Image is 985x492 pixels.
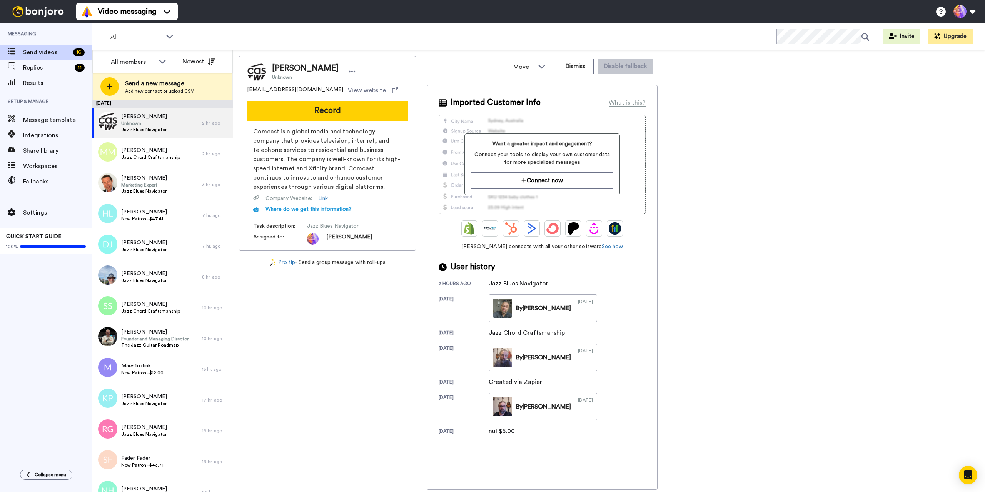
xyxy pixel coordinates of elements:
button: Connect now [471,172,613,189]
div: 8 hr. ago [202,274,229,280]
img: vm-color.svg [81,5,93,18]
img: sf.png [98,450,117,469]
div: 2 hr. ago [202,120,229,126]
img: kp.png [98,389,117,408]
div: 2 hours ago [439,280,489,288]
img: ss.png [98,296,117,315]
button: Collapse menu [20,470,72,480]
span: Where do we get this information? [265,207,352,212]
span: The Jazz Guitar Roadmap [121,342,189,348]
span: Comcast is a global media and technology company that provides television, internet, and telephon... [253,127,402,192]
div: [DATE] [578,397,593,416]
div: Jazz Blues Navigator [489,279,548,288]
span: Send a new message [125,79,194,88]
span: Workspaces [23,162,92,171]
div: 10 hr. ago [202,335,229,342]
span: Unknown [121,120,167,127]
div: [DATE] [439,379,489,387]
span: Move [513,62,534,72]
button: Dismiss [557,59,594,74]
span: Add new contact or upload CSV [125,88,194,94]
span: [PERSON_NAME] [121,328,189,336]
span: [PERSON_NAME] [121,208,167,216]
img: hl.png [98,204,117,223]
img: 0d3f5555-0233-4518-9933-da6f6262ee82.jpg [98,173,117,192]
span: Jazz Blues Navigator [121,277,167,284]
img: Shopify [463,222,476,235]
img: magic-wand.svg [270,259,277,267]
a: By[PERSON_NAME][DATE] [489,393,597,420]
div: 10 hr. ago [202,305,229,311]
img: e87f245e-b6d3-487f-a789-312d515120b2.jpeg [98,265,117,285]
img: dj.png [98,235,117,254]
span: [PERSON_NAME] [121,300,180,308]
span: Collapse menu [35,472,66,478]
img: Hubspot [505,222,517,235]
img: ConvertKit [546,222,559,235]
div: 3 hr. ago [202,182,229,188]
div: All members [111,57,155,67]
span: [EMAIL_ADDRESS][DOMAIN_NAME] [247,86,343,95]
span: [PERSON_NAME] [272,63,339,74]
span: [PERSON_NAME] [121,393,167,400]
span: All [110,32,162,42]
div: [DATE] [578,299,593,318]
span: [PERSON_NAME] [121,113,167,120]
span: [PERSON_NAME] [121,147,180,154]
div: [DATE] [578,348,593,367]
span: Fallbacks [23,177,92,186]
img: ActiveCampaign [526,222,538,235]
img: GoHighLevel [609,222,621,235]
span: Task description : [253,222,307,230]
span: Want a greater impact and engagement? [471,140,613,148]
span: [PERSON_NAME] [121,424,167,431]
span: Jazz Blues Navigator [121,400,167,407]
img: 19428a31-86d4-4ab8-881c-febeca61c1d3.jpg [98,327,117,346]
span: Fader Fader [121,454,164,462]
div: 11 [75,64,85,72]
span: Jazz Blues Navigator [121,431,167,437]
div: [DATE] [439,330,489,337]
button: Record [247,101,408,121]
div: Created via Zapier [489,377,542,387]
img: bj-logo-header-white.svg [9,6,67,17]
img: 7fff8c62-60aa-4a5c-b646-5206e583c7d2_0000.jpg [493,348,512,367]
span: Company Website : [265,195,312,202]
div: [DATE] [92,100,233,108]
span: Jazz Blues Navigator [121,247,167,253]
img: Patreon [567,222,579,235]
div: [DATE] [439,394,489,420]
div: 16 [73,48,85,56]
div: 7 hr. ago [202,243,229,249]
a: By[PERSON_NAME][DATE] [489,294,597,322]
span: New Patron - $43.71 [121,462,164,468]
button: Invite [883,29,920,44]
span: New Patron - $12.00 [121,370,164,376]
span: Results [23,78,92,88]
span: Connect your tools to display your own customer data for more specialized messages [471,151,613,166]
div: null$5.00 [489,427,527,436]
img: Image of Michael Rich [247,62,266,81]
span: Marketing Expert [121,182,167,188]
div: 2 hr. ago [202,151,229,157]
img: Ontraport [484,222,496,235]
img: photo.jpg [307,233,319,245]
a: See how [602,244,623,249]
span: Jazz Blues Navigator [121,188,167,194]
button: Upgrade [928,29,973,44]
span: Video messaging [98,6,156,17]
span: Message template [23,115,92,125]
span: User history [451,261,495,273]
div: By [PERSON_NAME] [516,402,571,411]
span: [PERSON_NAME] [121,239,167,247]
div: 19 hr. ago [202,428,229,434]
a: View website [348,86,398,95]
span: [PERSON_NAME] [121,270,167,277]
span: 100% [6,243,18,250]
span: [PERSON_NAME] connects with all your other software [439,243,646,250]
span: Assigned to: [253,233,307,245]
a: By[PERSON_NAME][DATE] [489,344,597,371]
div: 17 hr. ago [202,397,229,403]
img: eb51dfb4-f6f4-4943-93fb-4e0ea8909490_0000.jpg [493,397,512,416]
